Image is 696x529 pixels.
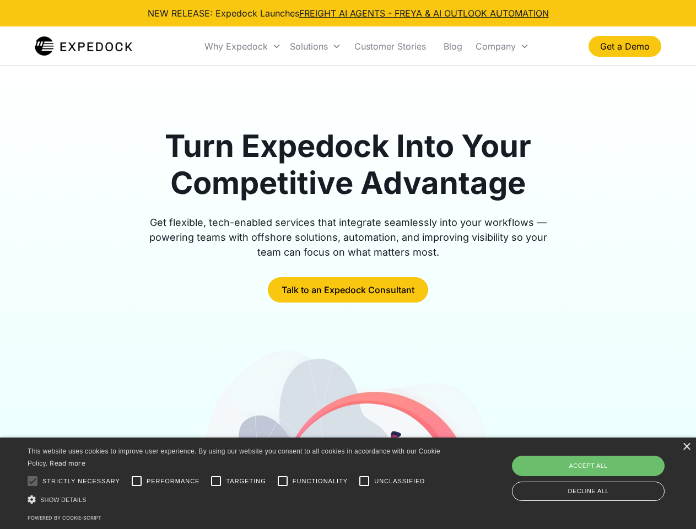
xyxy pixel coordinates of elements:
[374,477,425,486] span: Unclassified
[148,7,549,20] div: NEW RELEASE: Expedock Launches
[35,35,132,57] img: Expedock Logo
[35,35,132,57] a: home
[50,459,85,467] a: Read more
[299,8,549,19] a: FREIGHT AI AGENTS - FREYA & AI OUTLOOK AUTOMATION
[137,215,560,260] div: Get flexible, tech-enabled services that integrate seamlessly into your workflows — powering team...
[40,496,87,503] span: Show details
[471,28,533,65] div: Company
[290,41,328,52] div: Solutions
[435,28,471,65] a: Blog
[346,28,435,65] a: Customer Stories
[268,277,428,303] a: Talk to an Expedock Consultant
[28,494,444,505] div: Show details
[476,41,516,52] div: Company
[293,477,348,486] span: Functionality
[28,447,440,468] span: This website uses cookies to improve user experience. By using our website you consent to all coo...
[147,477,200,486] span: Performance
[512,410,696,529] iframe: Chat Widget
[226,477,266,486] span: Targeting
[42,477,120,486] span: Strictly necessary
[137,128,560,202] h1: Turn Expedock Into Your Competitive Advantage
[204,41,268,52] div: Why Expedock
[589,36,661,57] a: Get a Demo
[285,28,346,65] div: Solutions
[200,28,285,65] div: Why Expedock
[28,515,101,521] a: Powered by cookie-script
